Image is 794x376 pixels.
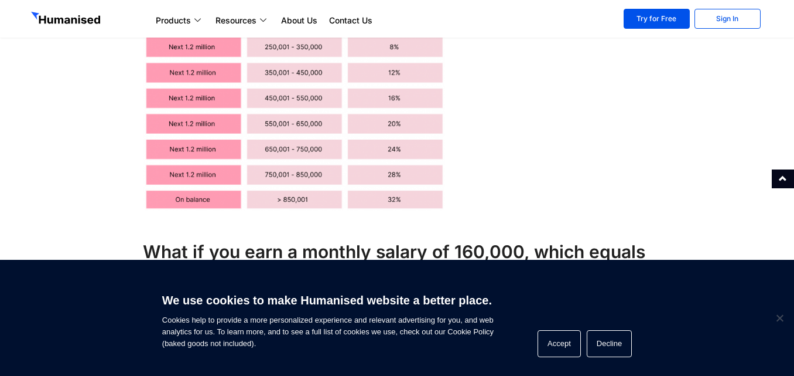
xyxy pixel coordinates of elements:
[275,13,323,28] a: About Us
[31,12,102,27] img: GetHumanised Logo
[323,13,378,28] a: Contact Us
[587,330,632,357] button: Decline
[774,312,785,324] span: Decline
[210,13,275,28] a: Resources
[162,286,494,350] span: Cookies help to provide a more personalized experience and relevant advertising for you, and web ...
[538,330,581,357] button: Accept
[143,240,652,287] h4: What if you earn a monthly salary of 160,000, which equals 1,920,000 (1.92 mils) Annually?
[162,292,494,309] h6: We use cookies to make Humanised website a better place.
[624,9,690,29] a: Try for Free
[150,13,210,28] a: Products
[694,9,761,29] a: Sign In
